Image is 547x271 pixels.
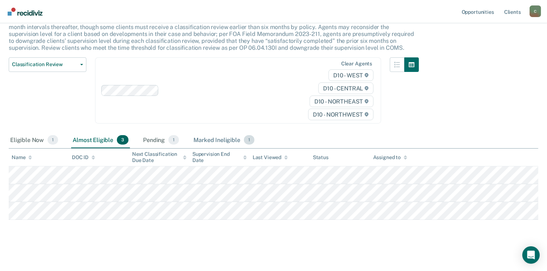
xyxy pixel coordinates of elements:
[522,246,540,264] div: Open Intercom Messenger
[132,151,187,163] div: Next Classification Due Date
[142,132,180,148] div: Pending1
[192,132,256,148] div: Marked Ineligible1
[313,154,328,161] div: Status
[9,17,414,52] p: This alert helps staff identify clients due or overdue for a classification review, which are gen...
[12,61,77,68] span: Classification Review
[308,109,373,120] span: D10 - NORTHWEST
[9,132,60,148] div: Eligible Now1
[318,82,373,94] span: D10 - CENTRAL
[9,57,86,72] button: Classification Review
[310,96,373,107] span: D10 - NORTHEAST
[72,154,95,161] div: DOC ID
[341,61,372,67] div: Clear agents
[530,5,541,17] div: C
[168,135,179,145] span: 1
[328,69,373,81] span: D10 - WEST
[48,135,58,145] span: 1
[71,132,130,148] div: Almost Eligible3
[530,5,541,17] button: Profile dropdown button
[8,8,42,16] img: Recidiviz
[253,154,288,161] div: Last Viewed
[117,135,128,145] span: 3
[12,154,32,161] div: Name
[373,154,407,161] div: Assigned to
[244,135,254,145] span: 1
[192,151,247,163] div: Supervision End Date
